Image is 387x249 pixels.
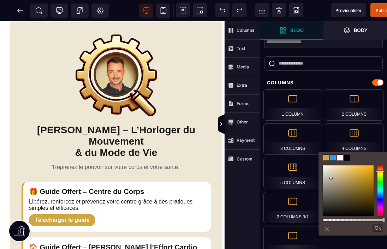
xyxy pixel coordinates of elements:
div: 2 Columns [325,89,383,121]
div: 4 Columns [325,123,383,155]
h2: 🎁 Guide Offert – Centre du Corps [29,166,205,175]
span: Setting Body [97,7,104,14]
span: Screenshot [193,3,207,17]
div: 5 Columns [263,158,322,189]
h2: 🏠 Guide Offert – [PERSON_NAME] l’Effort Cardio [29,222,205,230]
span: Popup [76,7,83,14]
a: ⨯ [322,223,331,235]
div: 1 Column [263,89,322,121]
span: Preview [331,3,366,17]
span: Previsualiser [335,8,362,13]
h1: [PERSON_NAME] – L’Horloger du Mouvement & du Mode de Vie [22,103,211,137]
span: SEO [35,7,42,14]
p: "Reprenez le pouvoir sur votre corps et votre santé." [22,143,211,149]
strong: Other [237,119,248,124]
strong: Forms [237,101,250,106]
span: View components [176,3,190,17]
span: Tracking [56,7,63,14]
img: 87cc829d28d44f969935f0a1e7d7ba8f_%E2%9C%85_Logo_-_Qui_suis-je.png [74,11,158,97]
strong: Payment [237,138,255,143]
div: 3 Columns [263,123,322,155]
div: Columns [260,76,387,89]
strong: Bloc [290,28,304,33]
strong: Body [354,28,368,33]
strong: Media [237,64,249,69]
strong: Extra [237,83,247,88]
span: rgb(59, 151, 227) [330,154,336,161]
span: rgb(0, 0, 0) [344,154,350,161]
span: Open Blocks [260,21,323,40]
span: rgb(207, 166, 64) [323,154,329,161]
span: Open Layer Manager [323,21,387,40]
strong: Text [237,46,245,51]
strong: Columns [237,28,255,33]
button: Ok [373,224,383,232]
p: Libérez, renforcez et prévenez votre centre grâce à des pratiques simples et efficaces. [29,177,205,190]
div: 2 Columns 3/7 [263,192,322,223]
a: Télécharger le guide [29,193,95,205]
span: rgb(255, 255, 255) [337,154,343,161]
strong: Custom [237,156,252,162]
